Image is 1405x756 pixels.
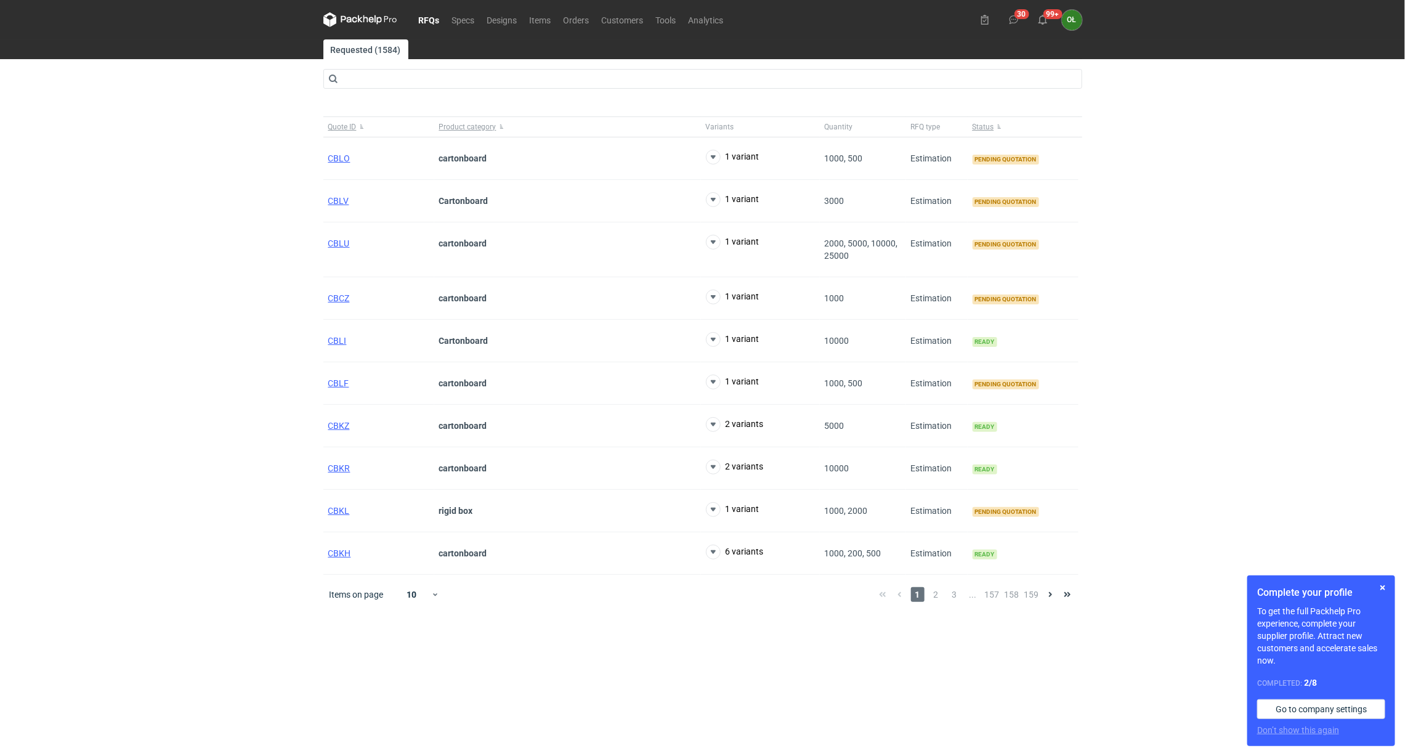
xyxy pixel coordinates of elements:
[706,460,764,474] button: 2 variants
[973,240,1039,250] span: Pending quotation
[968,117,1079,137] button: Status
[906,490,968,532] div: Estimation
[911,587,925,602] span: 1
[973,380,1039,389] span: Pending quotation
[596,12,650,27] a: Customers
[1033,10,1053,30] button: 99+
[706,150,759,165] button: 1 variant
[906,532,968,575] div: Estimation
[973,337,997,347] span: Ready
[825,196,844,206] span: 3000
[906,405,968,447] div: Estimation
[1257,677,1385,689] div: Completed:
[1257,724,1339,736] button: Don’t show this again
[906,320,968,362] div: Estimation
[825,421,844,431] span: 5000
[1062,10,1082,30] figcaption: OŁ
[825,506,868,516] span: 1000, 2000
[328,122,357,132] span: Quote ID
[706,290,759,304] button: 1 variant
[434,117,701,137] button: Product category
[1004,10,1024,30] button: 30
[439,336,488,346] strong: Cartonboard
[392,586,432,603] div: 10
[706,502,759,517] button: 1 variant
[973,507,1039,517] span: Pending quotation
[706,235,759,250] button: 1 variant
[966,587,980,602] span: ...
[328,506,350,516] span: CBKL
[911,122,941,132] span: RFQ type
[1005,587,1019,602] span: 158
[328,421,350,431] a: CBKZ
[973,422,997,432] span: Ready
[328,378,349,388] a: CBLF
[446,12,481,27] a: Specs
[1257,605,1385,667] p: To get the full Packhelp Pro experience, complete your supplier profile. Attract new customers an...
[557,12,596,27] a: Orders
[524,12,557,27] a: Items
[948,587,962,602] span: 3
[1375,580,1390,595] button: Skip for now
[906,277,968,320] div: Estimation
[1304,678,1317,688] strong: 2 / 8
[825,378,863,388] span: 1000, 500
[973,295,1039,304] span: Pending quotation
[328,153,350,163] a: CBLO
[973,155,1039,165] span: Pending quotation
[706,192,759,207] button: 1 variant
[973,550,997,559] span: Ready
[439,506,473,516] strong: rigid box
[650,12,682,27] a: Tools
[706,332,759,347] button: 1 variant
[706,417,764,432] button: 2 variants
[328,548,351,558] a: CBKH
[323,12,397,27] svg: Packhelp Pro
[906,137,968,180] div: Estimation
[906,447,968,490] div: Estimation
[330,588,384,601] span: Items on page
[706,375,759,389] button: 1 variant
[682,12,730,27] a: Analytics
[929,587,943,602] span: 2
[323,39,408,59] a: Requested (1584)
[973,122,994,132] span: Status
[328,463,350,473] a: CBKR
[1257,699,1385,719] a: Go to company settings
[973,197,1039,207] span: Pending quotation
[973,465,997,474] span: Ready
[323,117,434,137] button: Quote ID
[1024,587,1039,602] span: 159
[706,545,764,559] button: 6 variants
[706,122,734,132] span: Variants
[328,238,350,248] a: CBLU
[439,153,487,163] strong: cartonboard
[906,362,968,405] div: Estimation
[1062,10,1082,30] div: Olga Łopatowicz
[985,587,1000,602] span: 157
[906,180,968,222] div: Estimation
[825,122,853,132] span: Quantity
[439,421,487,431] strong: cartonboard
[481,12,524,27] a: Designs
[439,238,487,248] strong: cartonboard
[1257,585,1385,600] h1: Complete your profile
[328,196,349,206] a: CBLV
[439,196,488,206] strong: Cartonboard
[439,293,487,303] strong: cartonboard
[825,463,849,473] span: 10000
[825,548,881,558] span: 1000, 200, 500
[439,548,487,558] strong: cartonboard
[413,12,446,27] a: RFQs
[328,336,347,346] a: CBLI
[906,222,968,277] div: Estimation
[439,463,487,473] strong: cartonboard
[825,238,898,261] span: 2000, 5000, 10000, 25000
